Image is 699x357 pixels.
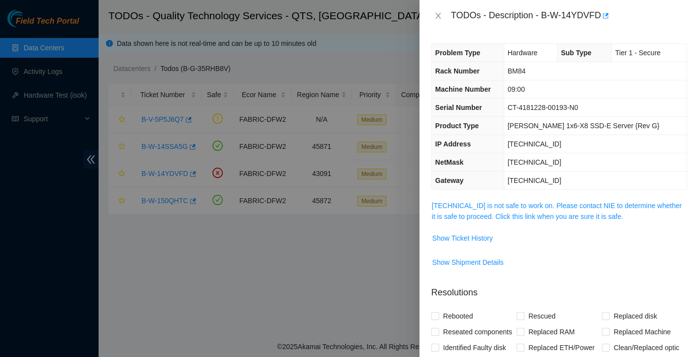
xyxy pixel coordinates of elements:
span: Problem Type [435,49,481,57]
span: close [434,12,442,20]
a: [TECHNICAL_ID] is not safe to work on. Please contact NIE to determine whether it is safe to proc... [432,202,682,220]
span: Machine Number [435,85,491,93]
span: 09:00 [508,85,525,93]
span: CT-4181228-00193-N0 [508,104,578,111]
span: Identified Faulty disk [439,340,510,356]
div: TODOs - Description - B-W-14YDVFD [451,8,687,24]
span: NetMask [435,158,464,166]
span: Serial Number [435,104,482,111]
span: Tier 1 - Secure [615,49,661,57]
span: Replaced disk [610,308,661,324]
span: Sub Type [561,49,592,57]
span: Rack Number [435,67,480,75]
span: Reseated components [439,324,516,340]
span: Replaced Machine [610,324,675,340]
span: BM84 [508,67,526,75]
button: Show Ticket History [432,230,493,246]
span: Replaced RAM [524,324,579,340]
span: IP Address [435,140,471,148]
span: Rescued [524,308,559,324]
span: [TECHNICAL_ID] [508,158,561,166]
span: Show Ticket History [432,233,493,244]
p: Resolutions [431,278,687,299]
span: [PERSON_NAME] 1x6-X8 SSD-E Server {Rev G} [508,122,660,130]
span: [TECHNICAL_ID] [508,140,561,148]
button: Show Shipment Details [432,254,504,270]
button: Close [431,11,445,21]
span: Show Shipment Details [432,257,504,268]
span: [TECHNICAL_ID] [508,177,561,184]
span: Hardware [508,49,538,57]
span: Product Type [435,122,479,130]
span: Rebooted [439,308,477,324]
span: Clean/Replaced optic [610,340,683,356]
span: Gateway [435,177,464,184]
